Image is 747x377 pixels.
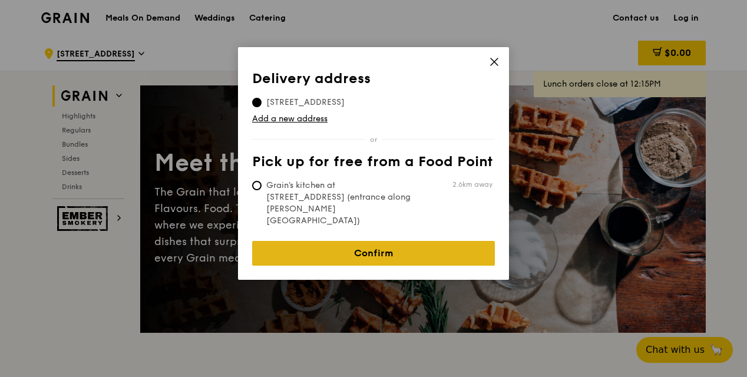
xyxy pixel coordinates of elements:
[252,71,495,92] th: Delivery address
[252,113,495,125] a: Add a new address
[452,180,493,189] span: 2.6km away
[252,180,428,227] span: Grain's kitchen at [STREET_ADDRESS] (entrance along [PERSON_NAME][GEOGRAPHIC_DATA])
[252,181,262,190] input: Grain's kitchen at [STREET_ADDRESS] (entrance along [PERSON_NAME][GEOGRAPHIC_DATA])2.6km away
[252,97,359,108] span: [STREET_ADDRESS]
[252,241,495,266] a: Confirm
[252,98,262,107] input: [STREET_ADDRESS]
[252,154,495,175] th: Pick up for free from a Food Point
